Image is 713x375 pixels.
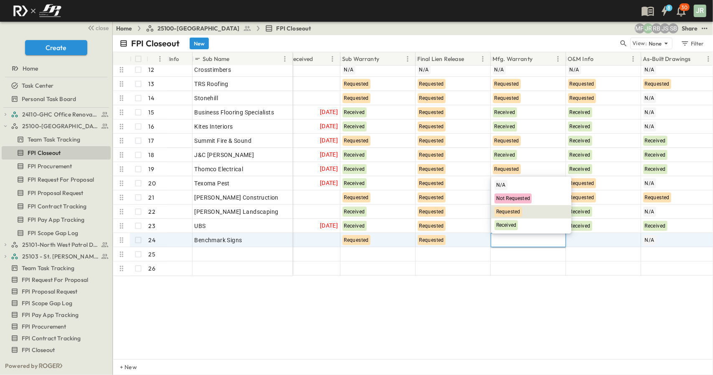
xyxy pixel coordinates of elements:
[645,67,655,73] span: N/A
[632,39,647,48] p: View:
[645,138,666,144] span: Received
[668,23,678,33] div: Sterling Barnett (sterling@fpibuilders.com)
[2,214,109,226] a: FPI Pay App Tracking
[381,54,390,63] button: Sort
[344,237,369,243] span: Requested
[149,208,155,216] p: 22
[2,134,109,145] a: Team Task Tracking
[2,344,109,356] a: FPI Closeout
[2,119,111,133] div: 25100-Vanguard Prep Schooltest
[682,24,698,33] div: Share
[344,166,365,172] span: Received
[195,80,228,88] span: TRS Roofing
[496,209,520,215] span: Requested
[568,55,594,63] p: O&M Info
[419,124,444,129] span: Requested
[344,180,365,186] span: Received
[570,209,591,215] span: Received
[694,5,706,17] div: JR
[645,81,670,87] span: Requested
[570,223,591,229] span: Received
[419,67,429,73] span: N/A
[645,223,666,229] span: Received
[157,24,240,33] span: 25100-[GEOGRAPHIC_DATA]
[643,23,653,33] div: Jayden Ramirez (jramirez@fpibuilders.com)
[2,133,111,146] div: Team Task Trackingtest
[10,2,64,20] img: c8d7d1ed905e502e8f77bf7063faec64e13b34fdb1f2bdd94b0e311fc34f8000.png
[495,138,520,144] span: Requested
[11,120,109,132] a: 25100-Vanguard Prep School
[22,122,99,130] span: 25100-Vanguard Prep School
[146,24,251,33] a: 25100-[GEOGRAPHIC_DATA]
[496,195,530,201] span: Not Requested
[693,4,707,18] button: JR
[320,122,338,131] span: [DATE]
[2,226,111,240] div: FPI Scope Gap Logtest
[195,208,279,216] span: [PERSON_NAME] Landscaping
[22,322,66,331] span: FPI Procurement
[495,166,520,172] span: Requested
[2,173,111,186] div: FPI Request For Proposaltest
[11,109,109,120] a: 24110-GHC Office Renovations
[2,63,109,74] a: Home
[495,81,520,87] span: Requested
[28,135,80,144] span: Team Task Tracking
[2,321,109,332] a: FPI Procurement
[149,94,154,102] p: 14
[645,180,655,186] span: N/A
[2,238,111,251] div: 25101-North West Patrol Divisiontest
[2,308,111,322] div: FPI Pay App Trackingtest
[2,297,109,309] a: FPI Scope Gap Log
[680,39,704,48] div: Filter
[417,55,464,63] p: Final Lien Release
[195,151,254,159] span: J&C [PERSON_NAME]
[570,109,591,115] span: Received
[656,3,673,18] button: 8
[419,166,444,172] span: Requested
[570,138,591,144] span: Received
[570,81,595,87] span: Requested
[2,160,111,173] div: FPI Procurementtest
[22,252,99,261] span: 25103 - St. [PERSON_NAME] Phase 2
[344,138,369,144] span: Requested
[419,95,444,101] span: Requested
[645,237,655,243] span: N/A
[195,66,231,74] span: Crosstimbers
[116,24,132,33] a: Home
[478,54,488,64] button: Menu
[2,343,111,357] div: FPI Closeouttest
[2,200,111,213] div: FPI Contract Trackingtest
[149,250,155,258] p: 25
[2,274,109,286] a: FPI Request For Proposal
[344,67,354,73] span: N/A
[344,195,369,200] span: Requested
[149,80,154,88] p: 13
[2,93,109,105] a: Personal Task Board
[652,23,662,33] div: Regina Barnett (rbarnett@fpibuilders.com)
[700,23,710,33] button: test
[28,202,87,210] span: FPI Contract Tracking
[495,124,515,129] span: Received
[419,223,444,229] span: Requested
[22,264,74,272] span: Team Task Tracking
[645,124,655,129] span: N/A
[22,276,88,284] span: FPI Request For Proposal
[28,215,84,224] span: FPI Pay App Tracking
[466,54,475,63] button: Sort
[22,241,99,249] span: 25101-North West Patrol Division
[344,81,369,87] span: Requested
[2,147,109,159] a: FPI Closeout
[320,221,338,231] span: [DATE]
[195,137,252,145] span: Summit Fire & Sound
[2,200,109,212] a: FPI Contract Tracking
[96,24,109,32] span: close
[149,122,154,131] p: 16
[667,5,670,11] h6: 8
[2,309,109,321] a: FPI Pay App Tracking
[147,52,167,66] div: #
[120,363,125,371] p: + New
[495,95,520,101] span: Requested
[643,55,691,63] p: As-Built Drawings
[419,209,444,215] span: Requested
[22,299,72,307] span: FPI Scope Gap Log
